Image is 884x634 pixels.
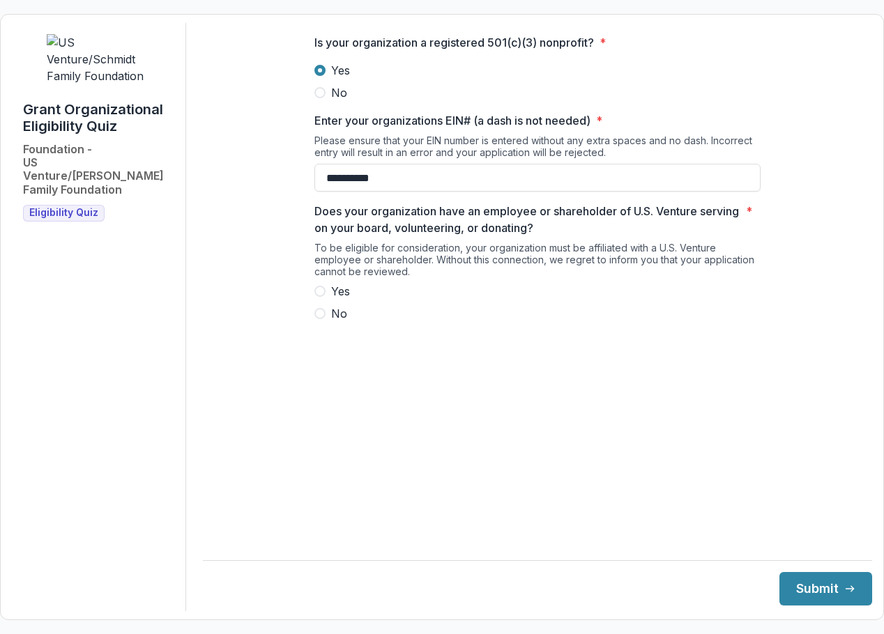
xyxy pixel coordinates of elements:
[23,101,174,134] h1: Grant Organizational Eligibility Quiz
[331,62,350,79] span: Yes
[314,134,761,164] div: Please ensure that your EIN number is entered without any extra spaces and no dash. Incorrect ent...
[331,305,347,322] span: No
[314,242,761,283] div: To be eligible for consideration, your organization must be affiliated with a U.S. Venture employ...
[29,207,98,219] span: Eligibility Quiz
[314,203,740,236] p: Does your organization have an employee or shareholder of U.S. Venture serving on your board, vol...
[331,84,347,101] span: No
[314,112,590,129] p: Enter your organizations EIN# (a dash is not needed)
[779,572,872,605] button: Submit
[331,283,350,300] span: Yes
[23,143,174,196] h2: Foundation - US Venture/[PERSON_NAME] Family Foundation
[314,34,594,51] p: Is your organization a registered 501(c)(3) nonprofit?
[47,34,151,84] img: US Venture/Schmidt Family Foundation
